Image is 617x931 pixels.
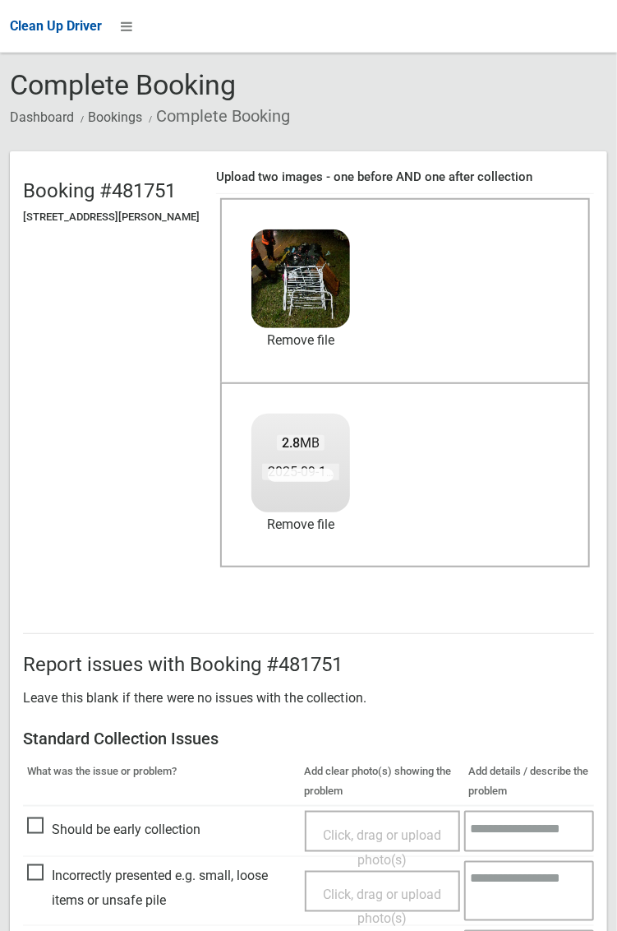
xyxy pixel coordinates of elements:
p: Leave this blank if there were no issues with the collection. [23,686,594,711]
span: Complete Booking [10,68,236,101]
span: Clean Up Driver [10,18,102,34]
a: Remove file [251,328,350,353]
a: Bookings [88,109,142,125]
strong: 2.8 [282,435,300,451]
li: Complete Booking [145,101,290,132]
h3: Standard Collection Issues [23,730,594,748]
th: Add details / describe the problem [464,757,594,806]
span: MB [277,435,325,451]
h2: Booking #481751 [23,180,200,201]
h2: Report issues with Booking #481751 [23,654,594,675]
a: Remove file [251,512,350,537]
h5: [STREET_ADDRESS][PERSON_NAME] [23,211,200,223]
span: Should be early collection [27,818,200,842]
span: Incorrectly presented e.g. small, loose items or unsafe pile [27,864,297,913]
span: Click, drag or upload photo(s) [323,827,441,868]
th: Add clear photo(s) showing the problem [301,757,464,806]
span: Click, drag or upload photo(s) [323,887,441,928]
th: What was the issue or problem? [23,757,301,806]
span: 2025-09-1505.07.085691672014023344860.jpg [262,463,553,480]
h4: Upload two images - one before AND one after collection [216,170,594,184]
a: Clean Up Driver [10,14,102,39]
a: Dashboard [10,109,74,125]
